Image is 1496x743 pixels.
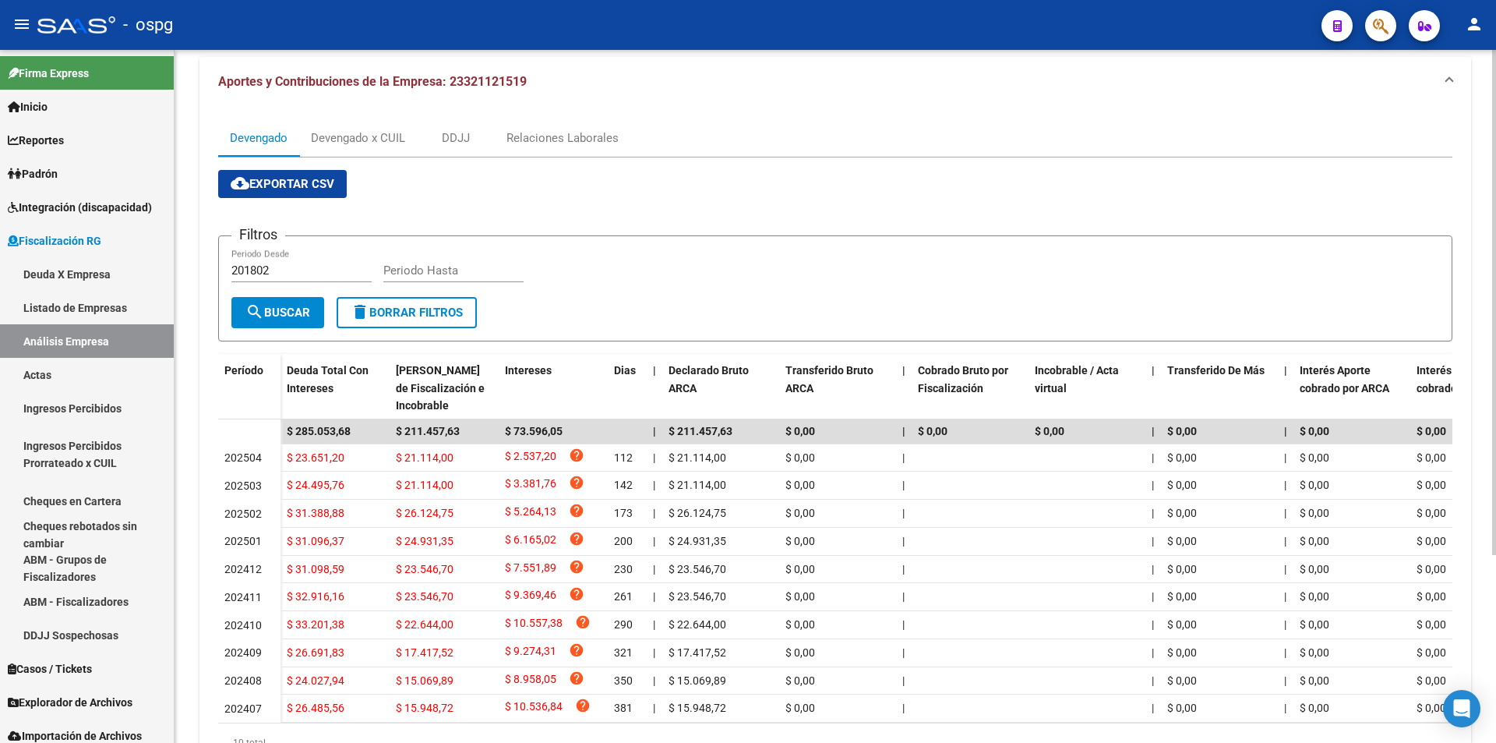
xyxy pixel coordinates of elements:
mat-icon: menu [12,15,31,34]
span: | [653,563,655,575]
span: $ 26.124,75 [396,507,453,519]
span: $ 0,00 [1417,425,1446,437]
span: $ 21.114,00 [669,451,726,464]
span: $ 0,00 [918,425,947,437]
button: Exportar CSV [218,170,347,198]
datatable-header-cell: Incobrable / Acta virtual [1028,354,1145,423]
div: Relaciones Laborales [506,129,619,147]
span: $ 0,00 [1167,590,1197,603]
span: $ 0,00 [1300,674,1329,687]
span: | [902,364,905,377]
span: | [902,507,905,519]
span: 202407 [224,702,262,715]
span: $ 9.369,46 [505,586,556,607]
span: Casos / Tickets [8,660,92,678]
span: $ 10.557,38 [505,614,563,635]
span: | [1284,425,1287,437]
span: Período [224,364,263,377]
span: Intereses [505,364,552,377]
button: Borrar Filtros [337,297,477,328]
span: $ 3.381,76 [505,475,556,496]
mat-icon: cloud_download [231,174,249,193]
span: Padrón [8,165,58,182]
span: 261 [614,590,633,603]
datatable-header-cell: | [647,354,662,423]
i: help [569,531,584,547]
span: $ 0,00 [1417,618,1446,631]
span: Transferido Bruto ARCA [785,364,873,394]
span: | [653,590,655,603]
span: 202501 [224,535,262,547]
span: $ 21.114,00 [396,451,453,464]
span: $ 0,00 [1417,674,1446,687]
span: | [653,618,655,631]
span: $ 23.546,70 [669,590,726,603]
datatable-header-cell: | [1278,354,1293,423]
span: | [653,507,655,519]
datatable-header-cell: Deuda Bruta Neto de Fiscalización e Incobrable [390,354,499,423]
span: | [1152,674,1154,687]
span: 173 [614,507,633,519]
span: $ 0,00 [1417,451,1446,464]
span: | [1284,535,1286,547]
div: Open Intercom Messenger [1443,690,1480,727]
span: $ 15.948,72 [669,702,726,714]
span: $ 24.931,35 [396,535,453,547]
datatable-header-cell: Deuda Total Con Intereses [280,354,390,423]
span: 230 [614,563,633,575]
span: $ 22.644,00 [396,618,453,631]
span: $ 17.417,52 [396,646,453,659]
span: | [902,590,905,603]
span: $ 0,00 [1167,535,1197,547]
span: Fiscalización RG [8,232,101,249]
span: | [902,451,905,464]
span: $ 0,00 [1300,425,1329,437]
span: $ 0,00 [1417,479,1446,491]
span: 202411 [224,591,262,603]
span: $ 10.536,84 [505,698,563,719]
span: $ 8.958,05 [505,670,556,692]
span: | [1152,535,1154,547]
span: | [1284,507,1286,519]
span: | [1284,451,1286,464]
span: 350 [614,674,633,687]
span: $ 0,00 [1300,702,1329,714]
span: $ 6.165,02 [505,531,556,552]
span: [PERSON_NAME] de Fiscalización e Incobrable [396,364,485,412]
span: $ 7.551,89 [505,559,556,580]
i: help [569,559,584,575]
span: $ 21.114,00 [396,479,453,491]
datatable-header-cell: | [896,354,912,423]
span: $ 2.537,20 [505,448,556,469]
span: $ 24.495,76 [287,479,344,491]
span: $ 0,00 [1300,479,1329,491]
span: Aportes y Contribuciones de la Empresa: 23321121519 [218,74,527,89]
span: $ 26.691,83 [287,646,344,659]
mat-icon: search [245,303,264,321]
span: $ 0,00 [785,535,815,547]
span: | [653,479,655,491]
span: $ 21.114,00 [669,479,726,491]
span: $ 0,00 [785,563,815,575]
span: $ 0,00 [1167,425,1197,437]
span: | [1152,451,1154,464]
span: $ 31.096,37 [287,535,344,547]
span: | [1284,646,1286,659]
span: | [1152,425,1155,437]
span: | [902,425,905,437]
span: 381 [614,702,633,714]
span: $ 73.596,05 [505,425,563,437]
span: | [902,674,905,687]
span: $ 33.201,38 [287,618,344,631]
span: $ 0,00 [1300,535,1329,547]
span: 202410 [224,619,262,632]
span: 142 [614,479,633,491]
span: $ 15.948,72 [396,702,453,714]
span: $ 31.098,59 [287,563,344,575]
span: Transferido De Más [1167,364,1265,377]
datatable-header-cell: Transferido Bruto ARCA [779,354,896,423]
span: Dias [614,364,636,377]
span: $ 0,00 [1167,702,1197,714]
span: $ 22.644,00 [669,618,726,631]
span: $ 0,00 [1167,479,1197,491]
